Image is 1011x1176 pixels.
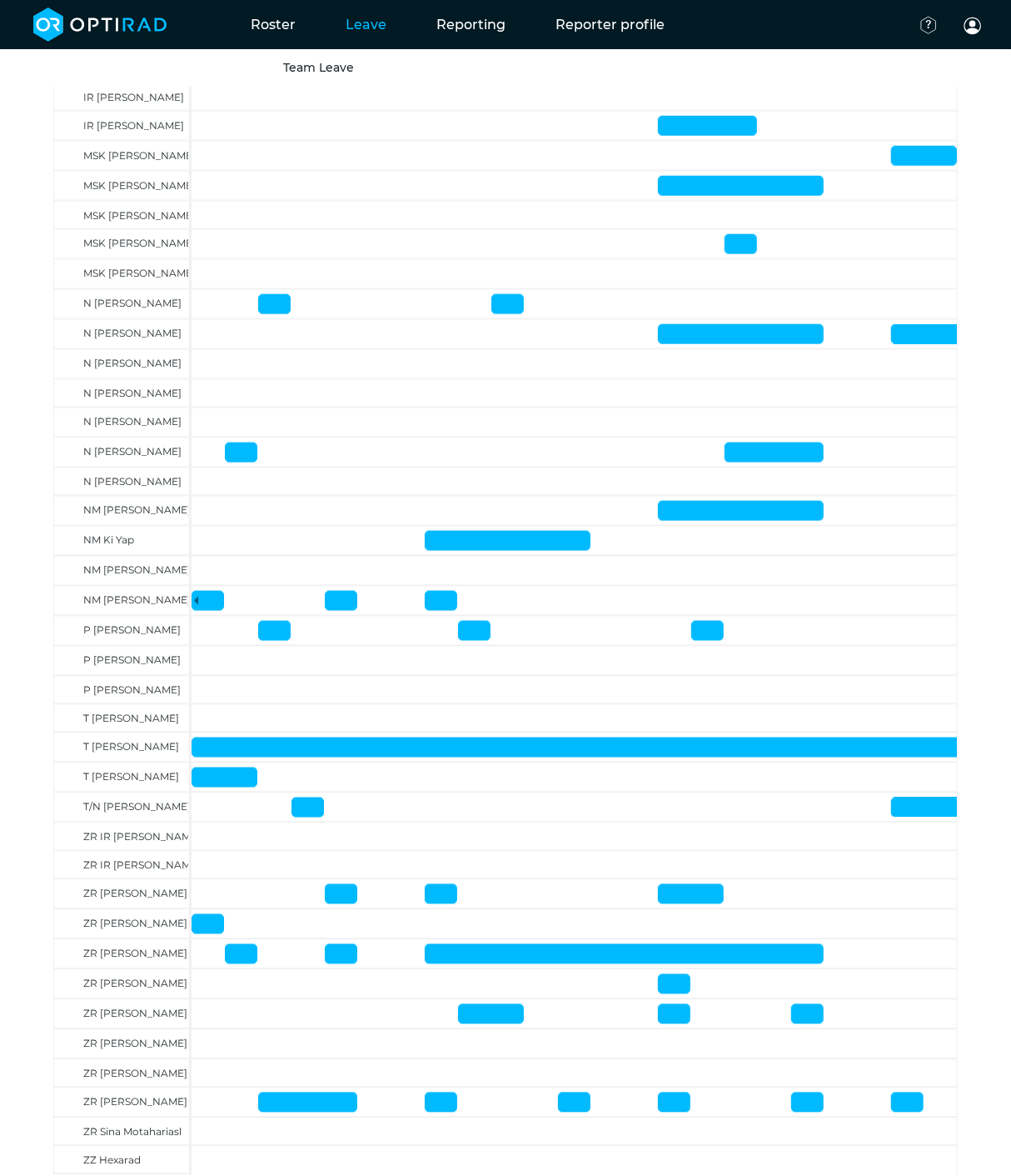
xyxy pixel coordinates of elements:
span: ZR [PERSON_NAME] [83,918,187,930]
span: N [PERSON_NAME] [83,416,182,428]
span: MSK [PERSON_NAME] [83,238,196,250]
span: N [PERSON_NAME] [83,358,182,370]
span: MSK [PERSON_NAME] [83,209,196,222]
span: T [PERSON_NAME] [83,771,179,783]
span: NM Ki Yap [83,534,134,547]
span: N [PERSON_NAME] [83,476,182,488]
span: MSK [PERSON_NAME] [83,179,196,192]
span: N [PERSON_NAME] [83,446,182,458]
span: MSK [PERSON_NAME] [83,149,196,162]
span: P [PERSON_NAME] [83,654,181,667]
span: P [PERSON_NAME] [83,624,181,637]
span: ZR IR [PERSON_NAME] [83,831,201,843]
span: ZZ Hexarad [83,1154,141,1167]
span: N [PERSON_NAME] [83,388,182,400]
span: ZR [PERSON_NAME] [83,948,187,960]
span: P [PERSON_NAME] [83,684,181,697]
span: ZR IR [PERSON_NAME] [83,859,201,872]
span: ZR [PERSON_NAME] [83,1008,187,1020]
span: N [PERSON_NAME] [83,298,182,310]
a: Team Leave [283,60,354,75]
span: N [PERSON_NAME] [83,328,182,340]
span: T/N [PERSON_NAME] [83,801,191,813]
span: IR [PERSON_NAME] [83,91,184,103]
span: NM [PERSON_NAME] [83,564,191,577]
span: IR [PERSON_NAME] [83,119,184,132]
span: ZR [PERSON_NAME] [83,888,187,900]
span: ZR [PERSON_NAME] [83,978,187,990]
span: ZR [PERSON_NAME] [83,1068,187,1080]
span: ZR [PERSON_NAME] [83,1038,187,1050]
img: brand-opti-rad-logos-blue-and-white-d2f68631ba2948856bd03f2d395fb146ddc8fb01b4b6e9315ea85fa773367... [33,8,167,42]
span: T [PERSON_NAME] [83,713,179,725]
span: T [PERSON_NAME] [83,741,179,753]
span: ZR Sina Motahariasl [83,1126,182,1138]
span: ZR [PERSON_NAME] [83,1096,187,1108]
span: NM [PERSON_NAME] [83,594,191,607]
span: MSK [PERSON_NAME] [83,268,196,280]
span: NM [PERSON_NAME] [83,504,191,517]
